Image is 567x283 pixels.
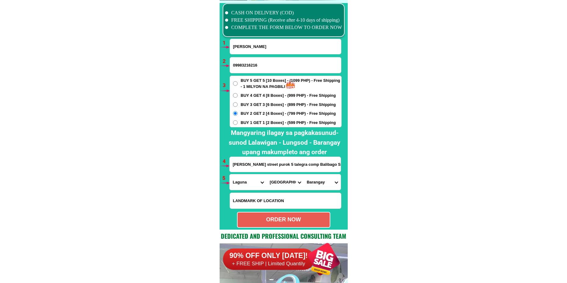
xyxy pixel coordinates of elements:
input: BUY 5 GET 5 [10 Boxes] - (1099 PHP) - Free Shipping - 1 MILYON NA PAGBILI [233,81,238,86]
select: Select district [267,174,303,190]
h2: Dedicated and professional consulting team [220,231,348,241]
input: BUY 4 GET 4 [8 Boxes] - (999 PHP) - Free Shipping [233,93,238,98]
input: BUY 2 GET 2 [4 Boxes] - (799 PHP) - Free Shipping [233,111,238,116]
h2: Mangyaring ilagay sa pagkakasunud-sunod Lalawigan - Lungsod - Barangay upang makumpleto ang order [224,128,345,157]
h6: + FREE SHIP | Limited Quantily [223,260,314,267]
input: BUY 3 GET 3 [6 Boxes] - (899 PHP) - Free Shipping [233,102,238,107]
li: FREE SHIPPING (Receive after 4-10 days of shipping) [225,16,342,24]
h6: 90% OFF ONLY [DATE]! [223,251,314,260]
span: BUY 2 GET 2 [4 Boxes] - (799 PHP) - Free Shipping [241,111,336,117]
h6: 3 [223,82,230,89]
select: Select province [230,174,267,190]
input: Input full_name [230,39,341,54]
input: Input address [230,157,341,172]
span: BUY 4 GET 4 [8 Boxes] - (999 PHP) - Free Shipping [241,93,336,99]
div: ORDER NOW [238,216,330,224]
h6: 5 [222,174,229,182]
input: Input LANDMARKOFLOCATION [230,193,341,209]
span: BUY 1 GET 1 [2 Boxes] - (599 PHP) - Free Shipping [241,120,336,126]
span: BUY 5 GET 5 [10 Boxes] - (1099 PHP) - Free Shipping - 1 MILYON NA PAGBILI [241,78,341,89]
li: CASH ON DELIVERY (COD) [225,9,342,16]
select: Select commune [304,174,341,190]
span: BUY 3 GET 3 [6 Boxes] - (899 PHP) - Free Shipping [241,102,336,108]
li: COMPLETE THE FORM BELOW TO ORDER NOW [225,24,342,31]
h6: 1 [223,39,230,47]
h6: 2 [223,57,230,65]
h6: 4 [223,158,230,165]
input: Input phone_number [230,57,341,73]
input: BUY 1 GET 1 [2 Boxes] - (599 PHP) - Free Shipping [233,120,238,125]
